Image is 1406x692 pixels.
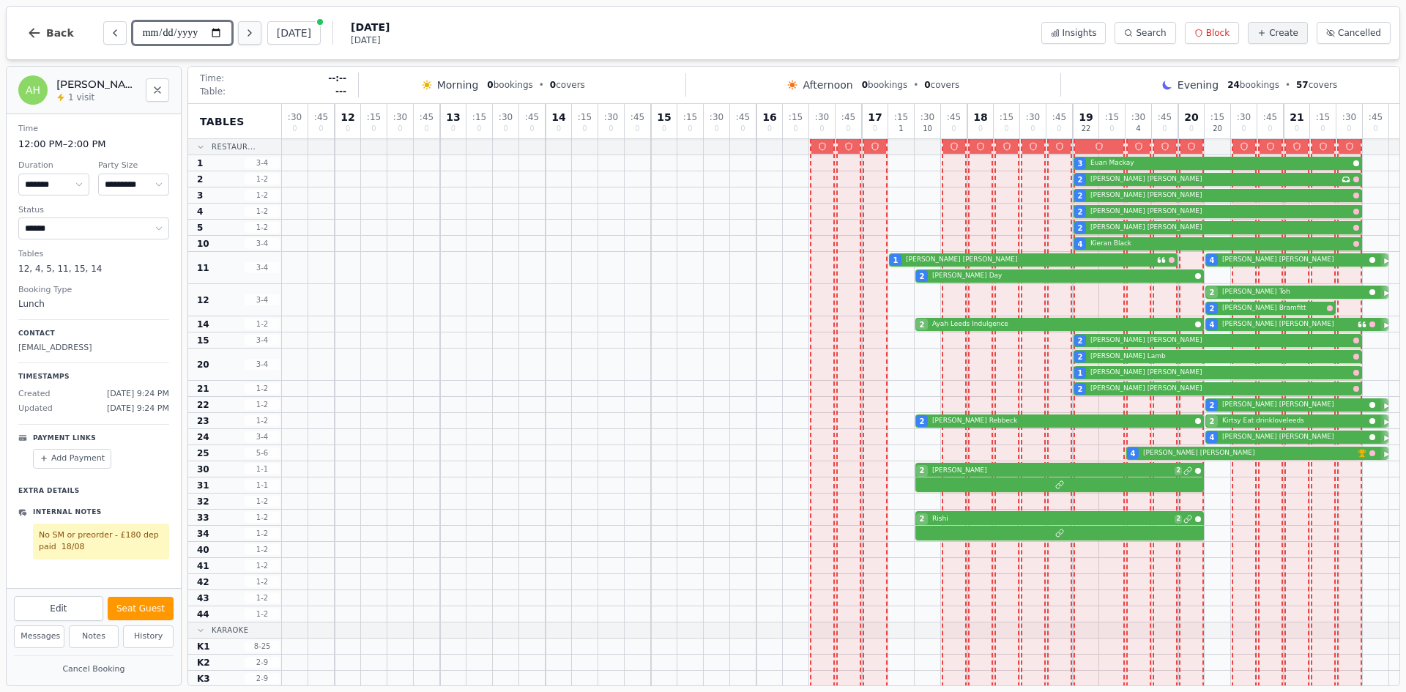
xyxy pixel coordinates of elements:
[1090,158,1350,168] span: Euan Mackay
[947,113,961,122] span: : 45
[932,271,1192,281] span: [PERSON_NAME] Day
[841,113,855,122] span: : 45
[420,113,434,122] span: : 45
[197,157,203,169] span: 1
[197,496,209,507] span: 32
[499,113,513,122] span: : 30
[1373,125,1377,133] span: 0
[1241,125,1246,133] span: 0
[245,576,280,587] span: 1 - 2
[108,597,174,620] button: Seat Guest
[1030,125,1035,133] span: 0
[197,592,209,604] span: 43
[1285,79,1290,91] span: •
[18,342,169,354] p: [EMAIL_ADDRESS]
[33,449,111,469] button: Add Payment
[1178,78,1219,92] span: Evening
[18,123,169,135] dt: Time
[1090,207,1350,217] span: [PERSON_NAME] [PERSON_NAME]
[688,125,692,133] span: 0
[245,335,280,346] span: 3 - 4
[1342,113,1356,122] span: : 30
[245,657,280,668] span: 2 - 9
[1222,416,1366,426] span: Kirtsy Eat drinkloveleeds
[920,513,925,524] span: 2
[477,125,481,133] span: 0
[1162,125,1167,133] span: 0
[314,113,328,122] span: : 45
[245,294,280,305] span: 3 - 4
[1090,174,1339,185] span: [PERSON_NAME] [PERSON_NAME]
[1175,466,1182,475] span: 2
[1320,125,1325,133] span: 0
[1210,319,1215,330] span: 4
[197,319,209,330] span: 14
[197,609,209,620] span: 44
[197,399,209,411] span: 22
[1210,303,1215,314] span: 2
[18,248,169,261] dt: Tables
[551,112,565,122] span: 14
[245,415,280,426] span: 1 - 2
[1227,79,1279,91] span: bookings
[1090,190,1350,201] span: [PERSON_NAME] [PERSON_NAME]
[1090,368,1350,378] span: [PERSON_NAME] [PERSON_NAME]
[18,160,89,172] dt: Duration
[245,464,280,475] span: 1 - 1
[1237,113,1251,122] span: : 30
[292,125,297,133] span: 0
[582,125,587,133] span: 0
[525,113,539,122] span: : 45
[1078,384,1083,395] span: 2
[245,222,280,233] span: 1 - 2
[1210,432,1215,443] span: 4
[245,431,280,442] span: 3 - 4
[973,112,987,122] span: 18
[1210,255,1215,266] span: 4
[923,125,932,133] span: 10
[1004,125,1008,133] span: 0
[862,80,868,90] span: 0
[46,28,74,38] span: Back
[1338,27,1381,39] span: Cancelled
[245,174,280,185] span: 1 - 2
[767,125,772,133] span: 0
[1078,158,1083,169] span: 3
[1000,113,1013,122] span: : 15
[1222,400,1366,410] span: [PERSON_NAME] [PERSON_NAME]
[1248,22,1308,44] button: Create
[578,113,592,122] span: : 15
[197,383,209,395] span: 21
[197,206,203,217] span: 4
[245,673,280,684] span: 2 - 9
[1227,80,1240,90] span: 24
[245,238,280,249] span: 3 - 4
[932,319,1192,330] span: Ayah Leeds Indulgence
[1222,432,1366,442] span: [PERSON_NAME] [PERSON_NAME]
[1109,125,1114,133] span: 0
[1268,125,1272,133] span: 0
[1078,207,1083,217] span: 2
[245,319,280,330] span: 1 - 2
[710,113,724,122] span: : 30
[550,80,556,90] span: 0
[1369,113,1383,122] span: : 45
[197,431,209,443] span: 24
[920,271,925,282] span: 2
[1222,255,1366,265] span: [PERSON_NAME] [PERSON_NAME]
[212,141,256,152] span: Restaur...
[1184,112,1198,122] span: 20
[33,507,102,518] p: Internal Notes
[803,78,852,92] span: Afternoon
[894,113,908,122] span: : 15
[539,79,544,91] span: •
[107,403,169,415] span: [DATE] 9:24 PM
[18,372,169,382] p: Timestamps
[197,174,203,185] span: 2
[920,319,925,330] span: 2
[1222,287,1366,297] span: [PERSON_NAME] Toh
[1206,27,1230,39] span: Block
[1269,27,1298,39] span: Create
[1136,125,1140,133] span: 4
[197,544,209,556] span: 40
